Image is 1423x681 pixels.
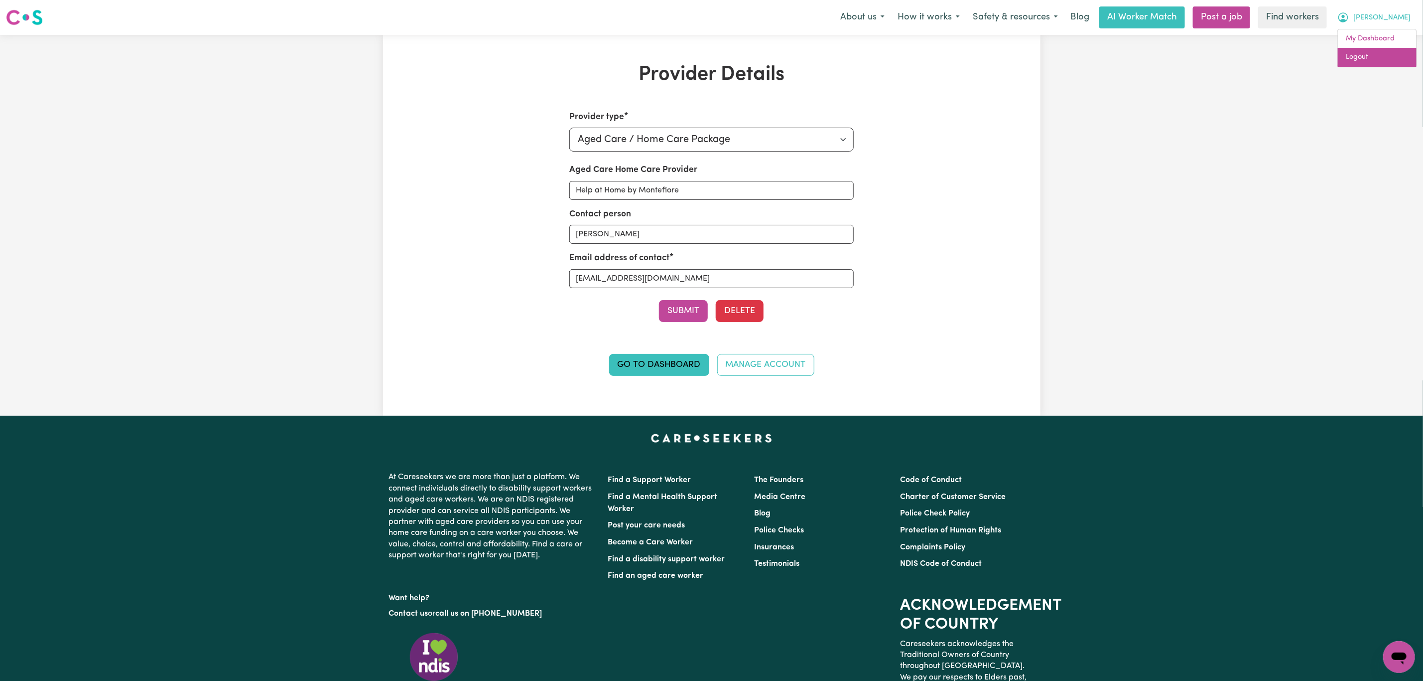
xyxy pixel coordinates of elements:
a: call us on [PHONE_NUMBER] [436,610,542,618]
a: Find workers [1258,6,1327,28]
p: At Careseekers we are more than just a platform. We connect individuals directly to disability su... [389,468,596,565]
a: Blog [754,510,771,517]
a: The Founders [754,476,803,484]
h2: Acknowledgement of Country [900,596,1034,635]
a: My Dashboard [1338,29,1417,48]
a: Go to Dashboard [609,354,709,376]
a: Find a Support Worker [608,476,691,484]
button: About us [834,7,891,28]
label: Email address of contact [569,252,669,265]
button: Safety & resources [966,7,1064,28]
a: Contact us [389,610,428,618]
input: e.g. lindsay.jones@orgx.com.au [569,269,854,288]
a: Find a Mental Health Support Worker [608,493,718,513]
a: Logout [1338,48,1417,67]
a: Media Centre [754,493,805,501]
span: [PERSON_NAME] [1353,12,1411,23]
a: Find a disability support worker [608,555,725,563]
a: Find an aged care worker [608,572,704,580]
button: How it works [891,7,966,28]
button: Delete [716,300,764,322]
a: Code of Conduct [900,476,962,484]
p: Want help? [389,589,596,604]
a: Post a job [1193,6,1250,28]
a: Protection of Human Rights [900,526,1001,534]
a: Careseekers home page [651,434,772,442]
a: Charter of Customer Service [900,493,1006,501]
label: Provider type [569,111,624,124]
div: My Account [1337,29,1417,67]
a: Manage Account [717,354,814,376]
input: e.g. Organisation X Ltd. [569,181,854,200]
a: Careseekers logo [6,6,43,29]
img: Careseekers logo [6,8,43,26]
input: e.g. Lindsay Jones [569,225,854,244]
label: Contact person [569,208,631,221]
h1: Provider Details [499,63,925,87]
a: AI Worker Match [1099,6,1185,28]
a: Post your care needs [608,521,685,529]
a: Become a Care Worker [608,538,693,546]
a: Blog [1064,6,1095,28]
a: Police Checks [754,526,804,534]
a: Insurances [754,543,794,551]
label: Aged Care Home Care Provider [569,164,697,176]
button: My Account [1331,7,1417,28]
p: or [389,604,596,623]
iframe: Button to launch messaging window, conversation in progress [1383,641,1415,673]
button: Submit [659,300,708,322]
a: Testimonials [754,560,799,568]
a: NDIS Code of Conduct [900,560,982,568]
a: Police Check Policy [900,510,970,517]
a: Complaints Policy [900,543,965,551]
